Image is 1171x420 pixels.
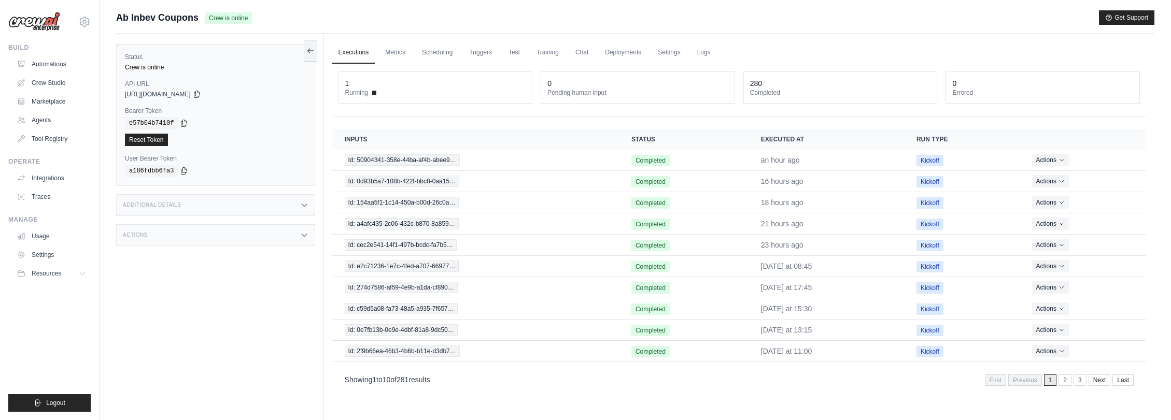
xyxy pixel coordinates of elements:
[1032,302,1069,315] button: Actions for execution
[916,325,943,336] span: Kickoff
[345,239,457,251] span: Id: cec2e541-14f1-497b-bcdc-fa7b5…
[530,42,565,64] a: Training
[332,366,1146,393] nav: Pagination
[463,42,498,64] a: Triggers
[952,89,1133,97] dt: Errored
[916,240,943,251] span: Kickoff
[916,346,943,357] span: Kickoff
[916,261,943,272] span: Kickoff
[8,394,91,412] button: Logout
[345,89,369,97] span: Running
[631,176,670,187] span: Completed
[1074,374,1087,386] a: 3
[1032,175,1069,187] button: Actions for execution
[12,93,91,110] a: Marketplace
[631,197,670,209] span: Completed
[761,347,812,355] time: September 2, 2025 at 11:00 GMT-3
[345,218,606,229] a: View execution details for Id
[1099,10,1154,25] button: Get Support
[1032,196,1069,209] button: Actions for execution
[904,129,1020,150] th: Run Type
[416,42,459,64] a: Scheduling
[125,107,306,115] label: Bearer Token
[123,232,148,238] h3: Actions
[12,247,91,263] a: Settings
[631,325,670,336] span: Completed
[32,269,61,278] span: Resources
[12,131,91,147] a: Tool Registry
[125,134,168,146] a: Reset Token
[916,197,943,209] span: Kickoff
[916,176,943,187] span: Kickoff
[761,262,812,270] time: September 3, 2025 at 08:45 GMT-3
[1032,324,1069,336] button: Actions for execution
[12,228,91,244] a: Usage
[761,156,800,164] time: September 4, 2025 at 08:45 GMT-3
[691,42,717,64] a: Logs
[1032,218,1069,230] button: Actions for execution
[631,240,670,251] span: Completed
[345,282,606,293] a: View execution details for Id
[345,176,460,187] span: Id: 0d93b5a7-108b-422f-bbc8-0aa15…
[761,220,803,228] time: September 3, 2025 at 13:15 GMT-3
[372,375,376,384] span: 1
[916,303,943,315] span: Kickoff
[1032,239,1069,251] button: Actions for execution
[332,129,619,150] th: Inputs
[125,165,178,177] code: a186fdbb6fa3
[345,324,606,336] a: View execution details for Id
[1044,374,1057,386] span: 1
[345,154,606,166] a: View execution details for Id
[1059,374,1071,386] a: 2
[345,260,459,272] span: Id: e2c71236-1e7c-4fed-a707-66977…
[502,42,526,64] a: Test
[345,197,606,208] a: View execution details for Id
[332,129,1146,393] section: Crew executions table
[345,345,606,357] a: View execution details for Id
[619,129,749,150] th: Status
[652,42,686,64] a: Settings
[569,42,595,64] a: Chat
[631,155,670,166] span: Completed
[345,239,606,251] a: View execution details for Id
[761,241,803,249] time: September 3, 2025 at 11:00 GMT-3
[750,89,931,97] dt: Completed
[8,157,91,166] div: Operate
[916,282,943,294] span: Kickoff
[125,117,178,129] code: e57b04b7410f
[1089,374,1111,386] a: Next
[1032,260,1069,272] button: Actions for execution
[397,375,408,384] span: 281
[125,53,306,61] label: Status
[383,375,391,384] span: 10
[1032,154,1069,166] button: Actions for execution
[379,42,412,64] a: Metrics
[345,78,349,89] div: 1
[345,218,459,229] span: Id: a4afc435-2c06-432c-b870-8a859…
[205,12,252,24] span: Crew is online
[916,219,943,230] span: Kickoff
[125,80,306,88] label: API URL
[125,90,191,98] span: [URL][DOMAIN_NAME]
[952,78,956,89] div: 0
[749,129,904,150] th: Executed at
[116,10,199,25] span: Ab Inbev Coupons
[599,42,647,64] a: Deployments
[1032,345,1069,357] button: Actions for execution
[123,202,181,208] h3: Additional Details
[12,75,91,91] a: Crew Studio
[345,154,460,166] span: Id: 50904341-358e-44ba-af4b-abee9…
[8,44,91,52] div: Build
[631,261,670,272] span: Completed
[631,303,670,315] span: Completed
[985,374,1006,386] span: First
[125,63,306,71] div: Crew is online
[345,303,458,314] span: Id: c59d5a08-fa73-48a5-a935-7f657…
[761,198,803,207] time: September 3, 2025 at 15:30 GMT-3
[345,345,460,357] span: Id: 2f9b66ea-46b3-4b6b-b11e-d3db7…
[125,154,306,163] label: User Bearer Token
[1112,374,1134,386] a: Last
[345,324,458,336] span: Id: 0e7fb13b-0e9e-4dbf-81a8-9dc50…
[345,303,606,314] a: View execution details for Id
[8,12,60,32] img: Logo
